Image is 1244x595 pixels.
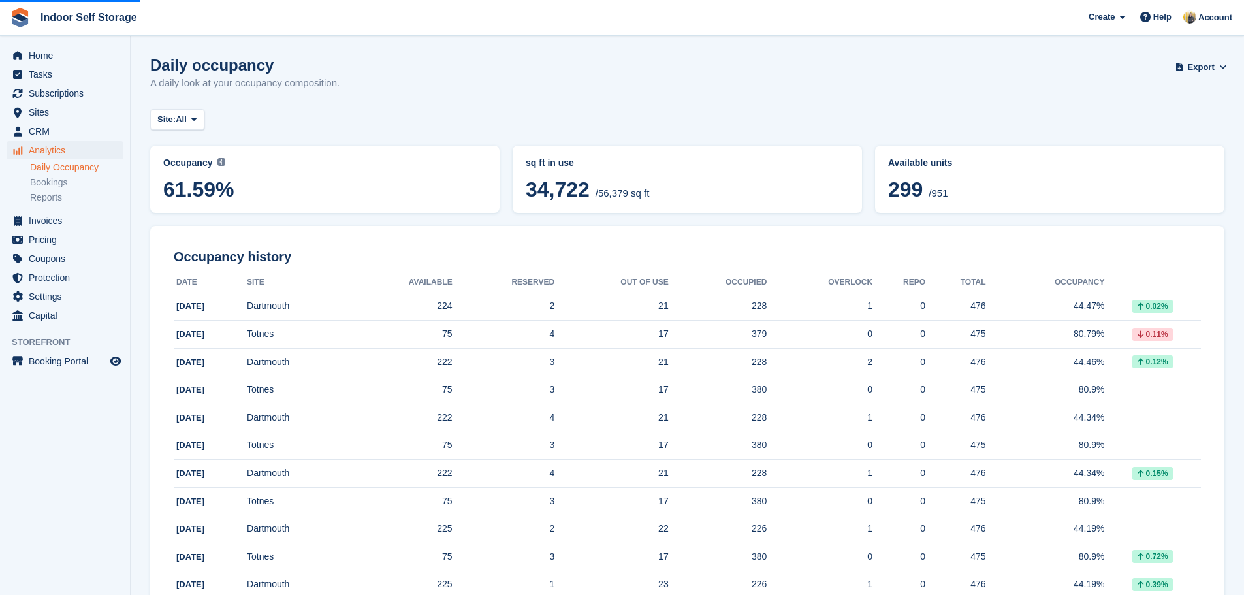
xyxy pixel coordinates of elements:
td: 80.9% [986,487,1105,515]
span: Export [1188,61,1215,74]
div: 1 [767,466,872,480]
div: 226 [669,577,767,591]
th: Occupied [669,272,767,293]
td: 3 [453,376,555,404]
a: menu [7,249,123,268]
span: [DATE] [176,468,204,478]
div: 1 [767,411,872,425]
td: 222 [349,348,453,376]
th: Out of Use [554,272,668,293]
td: 475 [925,432,986,460]
a: menu [7,287,123,306]
div: 1 [767,577,872,591]
td: 224 [349,293,453,321]
span: [DATE] [176,552,204,562]
td: 4 [453,321,555,349]
div: 0 [872,494,925,508]
div: 0 [872,550,925,564]
span: Subscriptions [29,84,107,103]
td: 75 [349,432,453,460]
td: 476 [925,515,986,543]
td: 2 [453,293,555,321]
td: 21 [554,348,668,376]
td: Dartmouth [247,460,348,488]
th: Total [925,272,986,293]
th: Repo [872,272,925,293]
div: 0.12% [1132,355,1173,368]
div: 228 [669,411,767,425]
td: Totnes [247,376,348,404]
a: menu [7,46,123,65]
p: A daily look at your occupancy composition. [150,76,340,91]
div: 0.72% [1132,550,1173,563]
td: Dartmouth [247,404,348,432]
td: 21 [554,293,668,321]
span: /56,379 sq ft [596,187,650,199]
td: 44.19% [986,515,1105,543]
td: 21 [554,404,668,432]
div: 228 [669,355,767,369]
div: 0 [767,438,872,452]
span: Account [1198,11,1232,24]
div: 228 [669,299,767,313]
div: 228 [669,466,767,480]
td: 17 [554,543,668,571]
td: Dartmouth [247,293,348,321]
td: 3 [453,348,555,376]
div: 380 [669,383,767,396]
a: Daily Occupancy [30,161,123,174]
td: 17 [554,432,668,460]
td: 17 [554,321,668,349]
td: 222 [349,460,453,488]
a: Preview store [108,353,123,369]
div: 0.39% [1132,578,1173,591]
span: Create [1089,10,1115,24]
div: 0 [872,327,925,341]
td: 476 [925,348,986,376]
th: Date [174,272,247,293]
td: 475 [925,376,986,404]
td: 225 [349,515,453,543]
div: 0 [767,327,872,341]
td: 476 [925,460,986,488]
td: 80.79% [986,321,1105,349]
td: 2 [453,515,555,543]
div: 0 [872,577,925,591]
td: 3 [453,487,555,515]
span: 34,722 [526,178,590,201]
td: 17 [554,376,668,404]
td: Totnes [247,487,348,515]
span: Booking Portal [29,352,107,370]
td: Dartmouth [247,348,348,376]
span: Site: [157,113,176,126]
td: 4 [453,460,555,488]
td: Totnes [247,321,348,349]
span: [DATE] [176,524,204,534]
td: 17 [554,487,668,515]
img: icon-info-grey-7440780725fd019a000dd9b08b2336e03edf1995a4989e88bcd33f0948082b44.svg [217,158,225,166]
span: All [176,113,187,126]
div: 0 [767,494,872,508]
a: menu [7,268,123,287]
span: [DATE] [176,413,204,423]
td: 80.9% [986,543,1105,571]
div: 380 [669,494,767,508]
td: 476 [925,293,986,321]
td: 44.46% [986,348,1105,376]
span: /951 [929,187,948,199]
span: Storefront [12,336,130,349]
th: Reserved [453,272,555,293]
span: Pricing [29,231,107,249]
td: 75 [349,487,453,515]
img: Jo Moon [1183,10,1196,24]
td: 44.47% [986,293,1105,321]
div: 0 [872,355,925,369]
td: Totnes [247,432,348,460]
div: 380 [669,550,767,564]
td: 44.34% [986,404,1105,432]
a: menu [7,231,123,249]
span: Home [29,46,107,65]
div: 1 [767,522,872,536]
div: 0.11% [1132,328,1173,341]
td: 22 [554,515,668,543]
